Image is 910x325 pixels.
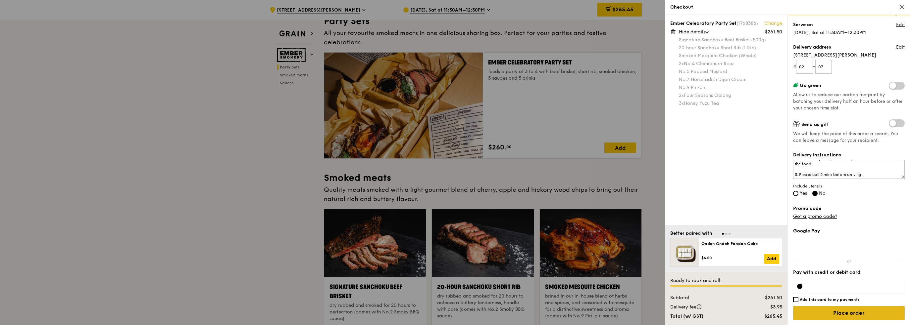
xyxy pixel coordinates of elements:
span: 2x [679,61,684,66]
div: $261.50 [746,295,786,301]
div: Ready to rock and roll! [670,277,782,284]
div: Ember Celebratory Party Set [670,20,782,27]
a: Edit [896,44,905,51]
label: Delivery address [793,44,831,51]
span: Go to slide 2 [725,233,727,235]
a: Add [764,254,779,264]
label: Delivery instructions [793,152,905,158]
span: [STREET_ADDRESS][PERSON_NAME] [793,52,905,59]
label: Pay with credit or debit card [793,269,905,276]
span: Go green [800,83,821,88]
span: Go to slide 1 [722,233,724,235]
input: Add this card to my payments [793,297,798,302]
span: [DATE], Sat at 11:30AM–12:30PM [793,30,866,35]
span: Go to slide 3 [729,233,731,235]
div: Smoked Mesquite Chicken (Whole) [679,53,782,59]
a: Edit [896,21,905,28]
div: Better paired with [670,230,712,237]
label: Serve on [793,21,813,28]
div: Checkout [670,4,905,11]
div: Total (w/ GST) [666,313,746,320]
a: Got a promo code? [793,214,837,219]
a: Change [764,20,782,27]
div: Subtotal [666,295,746,301]
div: $261.50 [765,29,782,35]
div: $265.45 [746,313,786,320]
iframe: Secure payment button frame [793,238,905,253]
span: Include utensils [793,183,905,189]
div: No.9 Piri‑piri [679,84,782,91]
div: $6.50 [701,255,764,261]
form: # - [793,60,905,74]
h6: Add this card to my payments [800,297,860,302]
div: No.5 Popped Mustard [679,68,782,75]
input: Place order [793,306,905,320]
span: Send as gift [801,122,829,127]
span: 2x [679,93,684,98]
span: (1768386) [736,20,758,26]
span: We will keep the price of this order a secret. You can leave a message for your recipient. [793,131,905,144]
div: Four Seasons Oolong [679,92,782,99]
span: No [819,190,826,196]
input: Unit [815,60,832,74]
iframe: Secure card payment input frame [808,284,901,289]
div: $3.95 [746,304,786,310]
label: Promo code [793,205,905,212]
span: Yes [800,190,807,196]
div: Signature Sanchoku Beef Brisket (500g) [679,37,782,43]
div: No.4 Chimichurri Rojo [679,61,782,67]
div: No.7 Horseradish Dijon Cream [679,76,782,83]
input: Floor [796,60,813,74]
div: Delivery fee [666,304,746,310]
span: 3x [679,101,684,106]
div: Honey Yuzu Tea [679,100,782,107]
input: Yes [793,191,798,196]
div: Ondeh Ondeh Pandan Cake [701,241,779,246]
div: 20‑hour Sanchoku Short Rib (1 Rib) [679,45,782,51]
input: No [812,191,818,196]
label: Google Pay [793,228,905,234]
span: Allow us to reduce our carbon footprint by batching your delivery half an hour before or after yo... [793,92,903,111]
span: Hide details [679,29,705,35]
